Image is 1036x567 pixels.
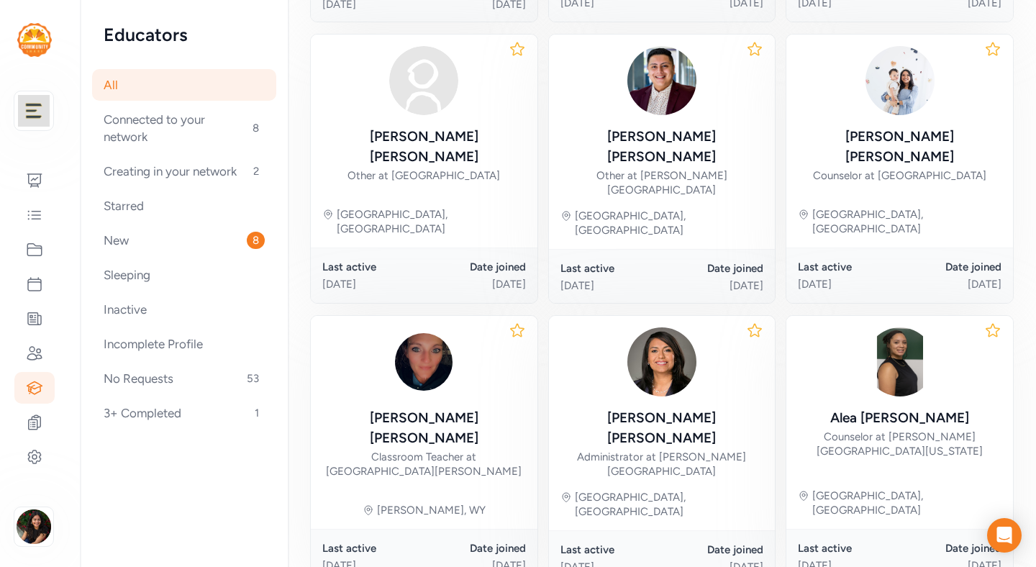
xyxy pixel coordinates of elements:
[247,232,265,249] span: 8
[575,209,764,237] div: [GEOGRAPHIC_DATA], [GEOGRAPHIC_DATA]
[798,260,899,274] div: Last active
[560,261,662,276] div: Last active
[92,190,276,222] div: Starred
[812,207,1001,236] div: [GEOGRAPHIC_DATA], [GEOGRAPHIC_DATA]
[322,450,526,478] div: Classroom Teacher at [GEOGRAPHIC_DATA][PERSON_NAME]
[92,224,276,256] div: New
[92,104,276,153] div: Connected to your network
[575,490,764,519] div: [GEOGRAPHIC_DATA], [GEOGRAPHIC_DATA]
[900,260,1001,274] div: Date joined
[560,168,764,197] div: Other at [PERSON_NAME][GEOGRAPHIC_DATA]
[424,260,525,274] div: Date joined
[812,489,1001,517] div: [GEOGRAPHIC_DATA], [GEOGRAPHIC_DATA]
[377,503,486,517] div: [PERSON_NAME], WY
[798,430,1001,458] div: Counselor at [PERSON_NAME][GEOGRAPHIC_DATA][US_STATE]
[92,155,276,187] div: Creating in your network
[322,408,526,448] div: [PERSON_NAME] [PERSON_NAME]
[560,450,764,478] div: Administrator at [PERSON_NAME][GEOGRAPHIC_DATA]
[322,127,526,167] div: [PERSON_NAME] [PERSON_NAME]
[662,261,763,276] div: Date joined
[560,278,662,293] div: [DATE]
[865,327,935,396] img: 6QHY7i5vSLiYyedxoVre
[18,95,50,127] img: logo
[92,328,276,360] div: Incomplete Profile
[560,127,764,167] div: [PERSON_NAME] [PERSON_NAME]
[560,408,764,448] div: [PERSON_NAME] [PERSON_NAME]
[322,260,424,274] div: Last active
[92,69,276,101] div: All
[322,277,424,291] div: [DATE]
[798,127,1001,167] div: [PERSON_NAME] [PERSON_NAME]
[900,277,1001,291] div: [DATE]
[347,168,500,183] div: Other at [GEOGRAPHIC_DATA]
[627,46,696,115] img: bEkpgkGkTVqZtvdrasBW
[865,46,935,115] img: G1tVLlGJTJiC7LBftJA1
[389,46,458,115] img: avatar38fbb18c.svg
[104,23,265,46] h2: Educators
[424,541,525,555] div: Date joined
[560,543,662,557] div: Last active
[662,543,763,557] div: Date joined
[247,163,265,180] span: 2
[92,259,276,291] div: Sleeping
[987,518,1022,553] div: Open Intercom Messenger
[830,408,969,428] div: Alea [PERSON_NAME]
[798,541,899,555] div: Last active
[424,277,525,291] div: [DATE]
[813,168,986,183] div: Counselor at [GEOGRAPHIC_DATA]
[247,119,265,137] span: 8
[249,404,265,422] span: 1
[389,327,458,396] img: fNEPqaSoRAyZaUNKZoh2
[241,370,265,387] span: 53
[662,278,763,293] div: [DATE]
[92,363,276,394] div: No Requests
[92,294,276,325] div: Inactive
[627,327,696,396] img: FxTk21H1T2ShX0z1QGIe
[17,23,52,57] img: logo
[798,277,899,291] div: [DATE]
[322,541,424,555] div: Last active
[337,207,526,236] div: [GEOGRAPHIC_DATA], [GEOGRAPHIC_DATA]
[92,397,276,429] div: 3+ Completed
[900,541,1001,555] div: Date joined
